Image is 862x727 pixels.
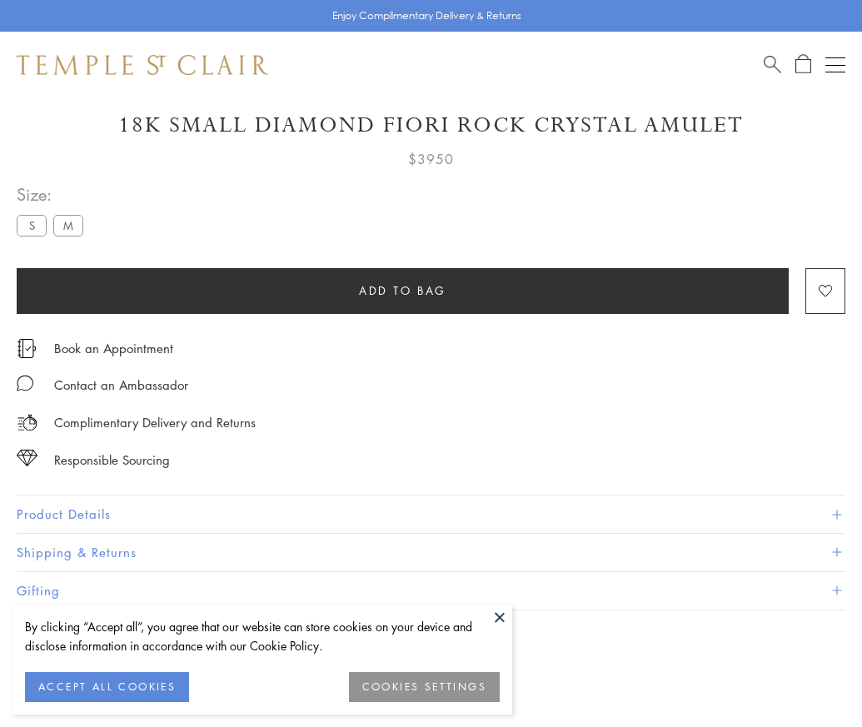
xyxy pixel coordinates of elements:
[332,7,521,24] p: Enjoy Complimentary Delivery & Returns
[17,412,37,433] img: icon_delivery.svg
[17,181,90,208] span: Size:
[54,339,173,357] a: Book an Appointment
[17,55,268,75] img: Temple St. Clair
[53,215,83,236] label: M
[408,148,454,170] span: $3950
[795,54,811,75] a: Open Shopping Bag
[17,534,845,571] button: Shipping & Returns
[17,111,845,140] h1: 18K Small Diamond Fiori Rock Crystal Amulet
[17,450,37,466] img: icon_sourcing.svg
[17,495,845,533] button: Product Details
[54,375,188,396] div: Contact an Ambassador
[349,672,500,702] button: COOKIES SETTINGS
[17,572,845,610] button: Gifting
[17,339,37,358] img: icon_appointment.svg
[17,375,33,391] img: MessageIcon-01_2.svg
[54,450,170,471] div: Responsible Sourcing
[54,412,256,433] p: Complimentary Delivery and Returns
[25,672,189,702] button: ACCEPT ALL COOKIES
[764,54,781,75] a: Search
[25,617,500,655] div: By clicking “Accept all”, you agree that our website can store cookies on your device and disclos...
[359,281,446,300] span: Add to bag
[17,268,789,314] button: Add to bag
[17,215,47,236] label: S
[825,55,845,75] button: Open navigation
